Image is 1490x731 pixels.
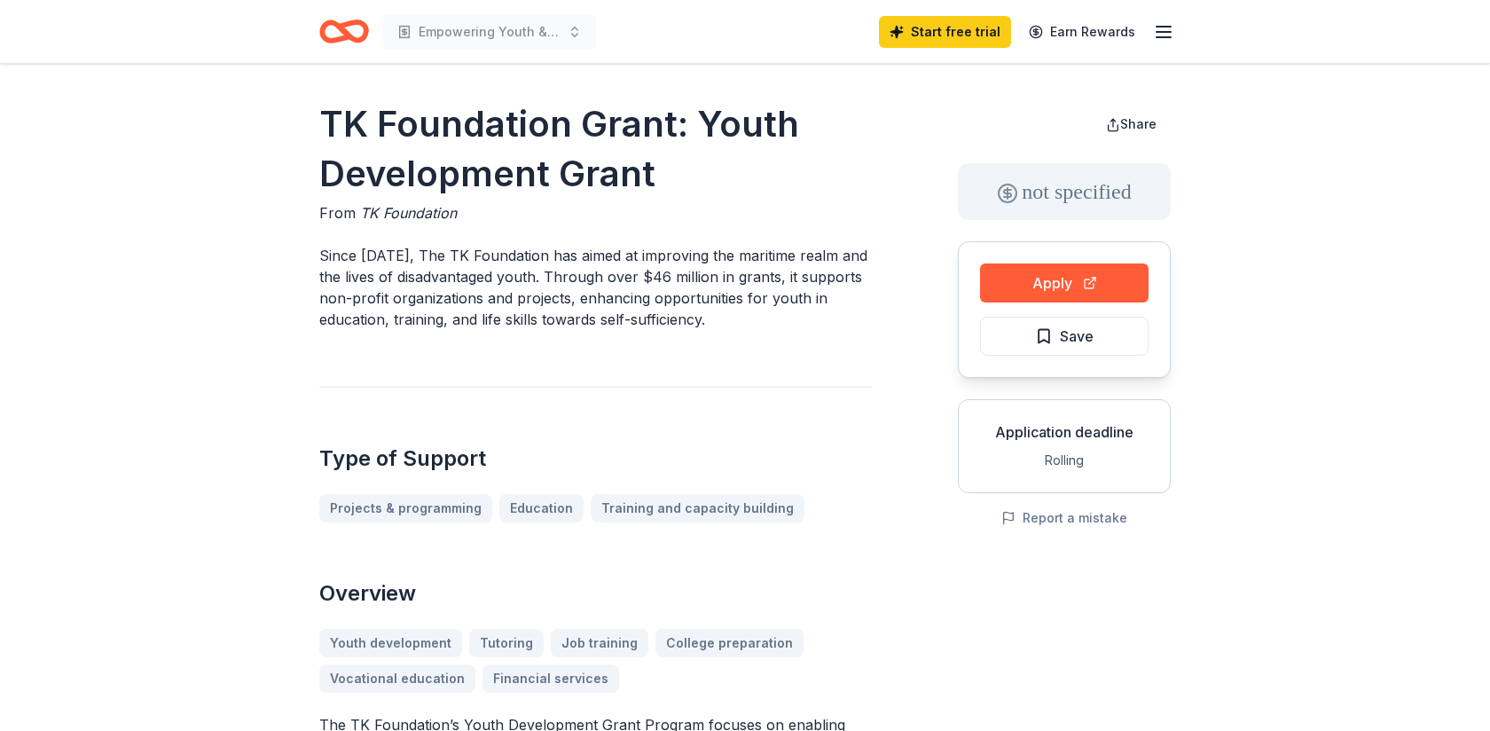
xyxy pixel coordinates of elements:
[980,317,1149,356] button: Save
[319,579,873,608] h2: Overview
[319,444,873,473] h2: Type of Support
[1018,16,1146,48] a: Earn Rewards
[958,163,1171,220] div: not specified
[980,263,1149,303] button: Apply
[499,494,584,523] a: Education
[319,494,492,523] a: Projects & programming
[1001,507,1127,529] button: Report a mistake
[319,99,873,199] h1: TK Foundation Grant: Youth Development Grant
[1092,106,1171,142] button: Share
[973,450,1156,471] div: Rolling
[1060,325,1094,348] span: Save
[319,245,873,330] p: Since [DATE], The TK Foundation has aimed at improving the maritime realm and the lives of disadv...
[319,202,873,224] div: From
[419,21,561,43] span: Empowering Youth & Women: Unlocking Entrepreneurship, Capital, and Innovation for Africa’s Econom...
[591,494,804,523] a: Training and capacity building
[973,421,1156,443] div: Application deadline
[360,204,457,222] span: TK Foundation
[319,11,369,52] a: Home
[1120,116,1157,131] span: Share
[383,14,596,50] button: Empowering Youth & Women: Unlocking Entrepreneurship, Capital, and Innovation for Africa’s Econom...
[879,16,1011,48] a: Start free trial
